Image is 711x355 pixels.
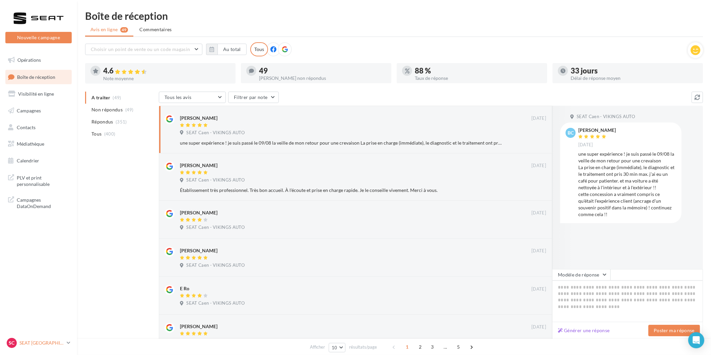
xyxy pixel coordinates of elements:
button: Modèle de réponse [552,269,610,281]
span: SEAT Caen - VIKINGS AUTO [186,262,245,268]
button: Au total [217,44,247,55]
div: Boîte de réception [85,11,703,21]
div: une super expérience ! je suis passé le 09/08 la veille de mon retour pour une crevaison La prise... [180,140,503,146]
button: Générer une réponse [555,326,612,335]
a: Contacts [4,120,73,135]
span: [DATE] [531,115,546,121]
span: résultats/page [349,344,377,350]
div: Établissement très professionnel. Très bon accueil. À l'écoute et prise en charge rapide. Je le c... [180,187,503,194]
span: ... [440,342,451,352]
button: Au total [206,44,247,55]
div: [PERSON_NAME] [180,209,217,216]
span: SC [9,340,15,346]
div: Tous [250,42,268,56]
span: Choisir un point de vente ou un code magasin [91,46,190,52]
div: [PERSON_NAME] [180,323,217,330]
span: Commentaires [140,27,172,32]
a: SC SEAT [GEOGRAPHIC_DATA] [5,337,72,349]
span: 3 [427,342,438,352]
span: 5 [453,342,464,352]
div: [PERSON_NAME] [180,247,217,254]
span: Opérations [17,57,41,63]
span: SEAT Caen - VIKINGS AUTO [186,224,245,231]
span: Afficher [310,344,325,350]
span: Boîte de réception [17,74,55,80]
span: 1 [402,342,412,352]
div: Taux de réponse [415,76,542,81]
span: Campagnes DataOnDemand [17,195,69,210]
span: Tous les avis [165,94,192,100]
div: [PERSON_NAME] [180,162,217,169]
span: Non répondus [91,106,123,113]
span: [DATE] [531,324,546,330]
p: SEAT [GEOGRAPHIC_DATA] [19,340,64,346]
span: Contacts [17,124,36,130]
span: Campagnes [17,108,41,113]
span: (400) [104,131,116,137]
span: (351) [116,119,127,124]
button: Choisir un point de vente ou un code magasin [85,44,202,55]
span: SEAT Caen - VIKINGS AUTO [577,114,635,120]
span: bc [568,130,574,136]
span: [DATE] [531,163,546,169]
a: Campagnes [4,104,73,118]
span: Calendrier [17,158,39,163]
a: PLV et print personnalisable [4,170,73,190]
span: [DATE] [531,210,546,216]
span: Répondus [91,118,113,125]
span: [DATE] [531,248,546,254]
a: Boîte de réception [4,70,73,84]
div: [PERSON_NAME] [578,128,616,133]
div: 33 jours [571,67,698,74]
a: Visibilité en ligne [4,87,73,101]
span: SEAT Caen - VIKINGS AUTO [186,338,245,344]
button: Filtrer par note [228,92,279,103]
span: [DATE] [578,142,593,148]
span: SEAT Caen - VIKINGS AUTO [186,177,245,183]
div: 4.6 [103,67,230,75]
span: Visibilité en ligne [18,91,54,97]
span: SEAT Caen - VIKINGS AUTO [186,130,245,136]
a: Médiathèque [4,137,73,151]
span: [DATE] [531,286,546,292]
div: 88 % [415,67,542,74]
span: PLV et print personnalisable [17,173,69,188]
span: 2 [415,342,426,352]
span: SEAT Caen - VIKINGS AUTO [186,300,245,306]
button: Nouvelle campagne [5,32,72,43]
span: Tous [91,131,102,137]
div: E Ro [180,285,189,292]
button: Poster ma réponse [648,325,700,336]
div: 49 [259,67,386,74]
span: 10 [332,345,337,350]
a: Campagnes DataOnDemand [4,193,73,212]
span: Médiathèque [17,141,44,147]
a: Opérations [4,53,73,67]
div: une super expérience ! je suis passé le 09/08 la veille de mon retour pour une crevaison La prise... [578,151,676,218]
span: (49) [125,107,134,112]
div: Note moyenne [103,76,230,81]
button: Tous les avis [159,92,226,103]
div: [PERSON_NAME] non répondus [259,76,386,81]
div: [PERSON_NAME] [180,115,217,121]
div: Délai de réponse moyen [571,76,698,81]
a: Calendrier [4,154,73,168]
button: 10 [329,343,346,352]
div: Open Intercom Messenger [688,332,704,348]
